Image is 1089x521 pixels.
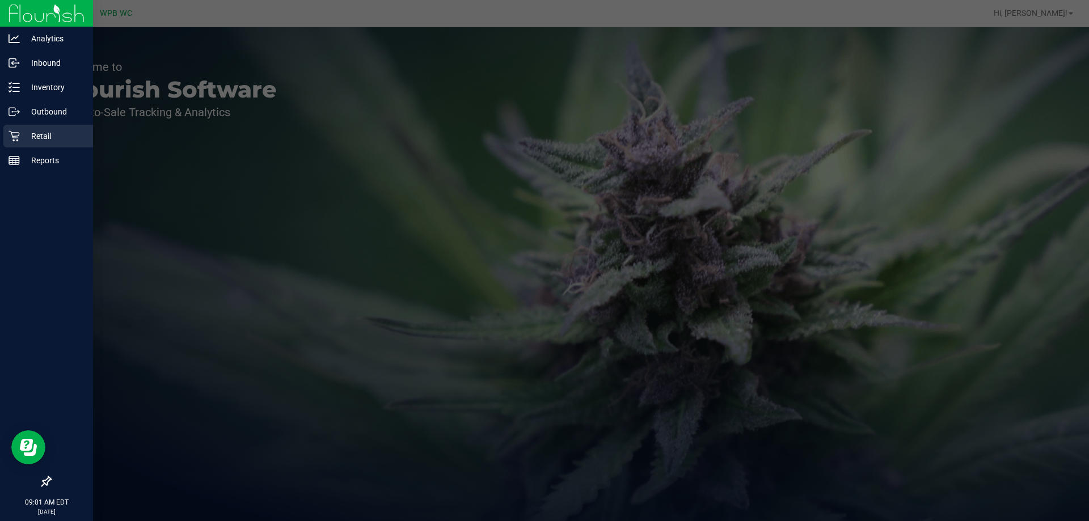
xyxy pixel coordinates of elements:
[20,105,88,118] p: Outbound
[9,57,20,69] inline-svg: Inbound
[9,130,20,142] inline-svg: Retail
[20,32,88,45] p: Analytics
[9,155,20,166] inline-svg: Reports
[20,81,88,94] p: Inventory
[5,497,88,507] p: 09:01 AM EDT
[9,33,20,44] inline-svg: Analytics
[5,507,88,516] p: [DATE]
[11,430,45,464] iframe: Resource center
[9,82,20,93] inline-svg: Inventory
[20,56,88,70] p: Inbound
[20,154,88,167] p: Reports
[9,106,20,117] inline-svg: Outbound
[20,129,88,143] p: Retail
